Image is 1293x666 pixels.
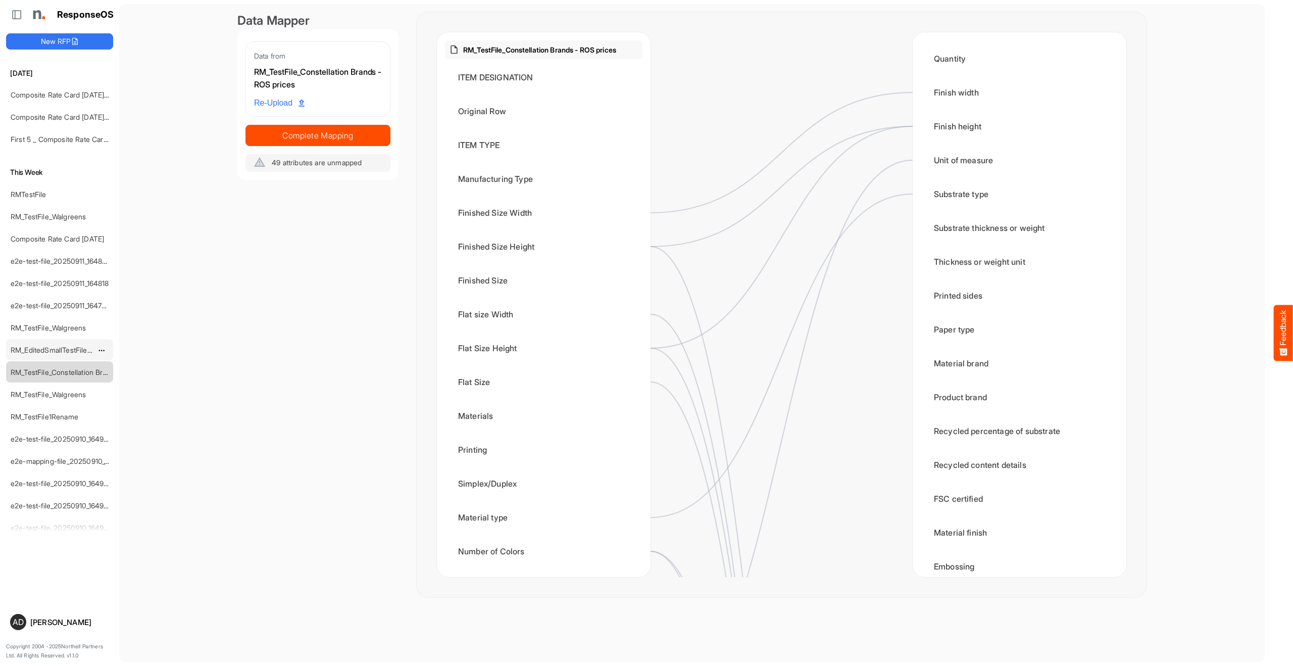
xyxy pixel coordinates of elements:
a: Composite Rate Card [DATE]_smaller [11,90,130,99]
p: Copyright 2004 - 2025 Northell Partners Ltd. All Rights Reserved. v 1.1.0 [6,642,113,660]
h6: This Week [6,167,113,178]
div: Substrate thickness or weight [921,212,1118,244]
a: e2e-test-file_20250911_164738 [11,301,110,310]
div: Material type [445,502,642,533]
div: RM_TestFile_Constellation Brands - ROS prices [254,66,382,91]
span: Re-Upload [254,97,305,110]
div: Flat Size [445,366,642,398]
a: RM_TestFile1Rename [11,412,78,421]
div: ITEM TYPE [445,129,642,161]
div: Finish width [921,77,1118,108]
button: Complete Mapping [245,125,390,146]
div: Finish height [921,111,1118,142]
div: Colors [445,569,642,601]
div: Simplex/Duplex [445,468,642,499]
a: e2e-mapping-file_20250910_164923 [11,457,128,465]
img: Northell [28,5,48,25]
a: e2e-test-file_20250910_164946 [11,435,113,443]
button: Feedback [1274,305,1293,361]
a: First 5 _ Composite Rate Card [DATE] [11,135,132,144]
div: Recycled content details [921,449,1118,481]
div: [PERSON_NAME] [30,619,109,626]
a: RMTestFile [11,190,46,199]
a: Re-Upload [250,93,309,113]
a: e2e-test-file_20250910_164923 [11,501,112,510]
div: Data from [254,50,382,62]
span: Complete Mapping [246,128,390,142]
div: FSC certified [921,483,1118,514]
div: Substrate type [921,178,1118,210]
div: Embossing [921,551,1118,582]
a: RM_TestFile_Walgreens [11,212,86,221]
div: Manufacturing Type [445,163,642,195]
div: Flat size Width [445,299,642,330]
div: Flat Size Height [445,332,642,364]
a: Composite Rate Card [DATE]_smaller [11,113,130,121]
div: Recycled percentage of substrate [921,415,1118,447]
h1: ResponseOS [57,10,114,20]
a: RM_TestFile_Walgreens [11,323,86,332]
a: e2e-test-file_20250911_164818 [11,279,109,288]
div: Quantity [921,43,1118,74]
div: Paper type [921,314,1118,345]
div: Material brand [921,348,1118,379]
div: Printed sides [921,280,1118,311]
div: ITEM DESIGNATION [445,62,642,93]
div: Unit of measure [921,145,1118,176]
span: AD [13,618,24,626]
div: Material finish [921,517,1118,548]
a: e2e-test-file_20250910_164923 [11,479,112,488]
button: New RFP [6,33,113,50]
a: RM_EditedSmallTestFile copy [11,346,105,354]
div: Original Row [445,96,642,127]
a: RM_TestFile_Constellation Brands - ROS prices [11,368,162,376]
span: 49 attributes are unmapped [272,158,362,167]
div: Product brand [921,382,1118,413]
div: Finished Size [445,265,642,296]
div: Finished Size Width [445,197,642,228]
div: Number of Colors [445,536,642,567]
div: Thickness or weight unit [921,246,1118,277]
a: Composite Rate Card [DATE] [11,234,104,243]
div: Finished Size Height [445,231,642,262]
a: RM_TestFile_Walgreens [11,390,86,399]
button: dropdownbutton [96,345,107,355]
div: Materials [445,400,642,432]
h6: [DATE] [6,68,113,79]
div: Data Mapper [237,12,399,29]
div: Printing [445,434,642,465]
a: e2e-test-file_20250911_164826 [11,257,111,265]
p: RM_TestFile_Constellation Brands - ROS prices [463,44,616,55]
